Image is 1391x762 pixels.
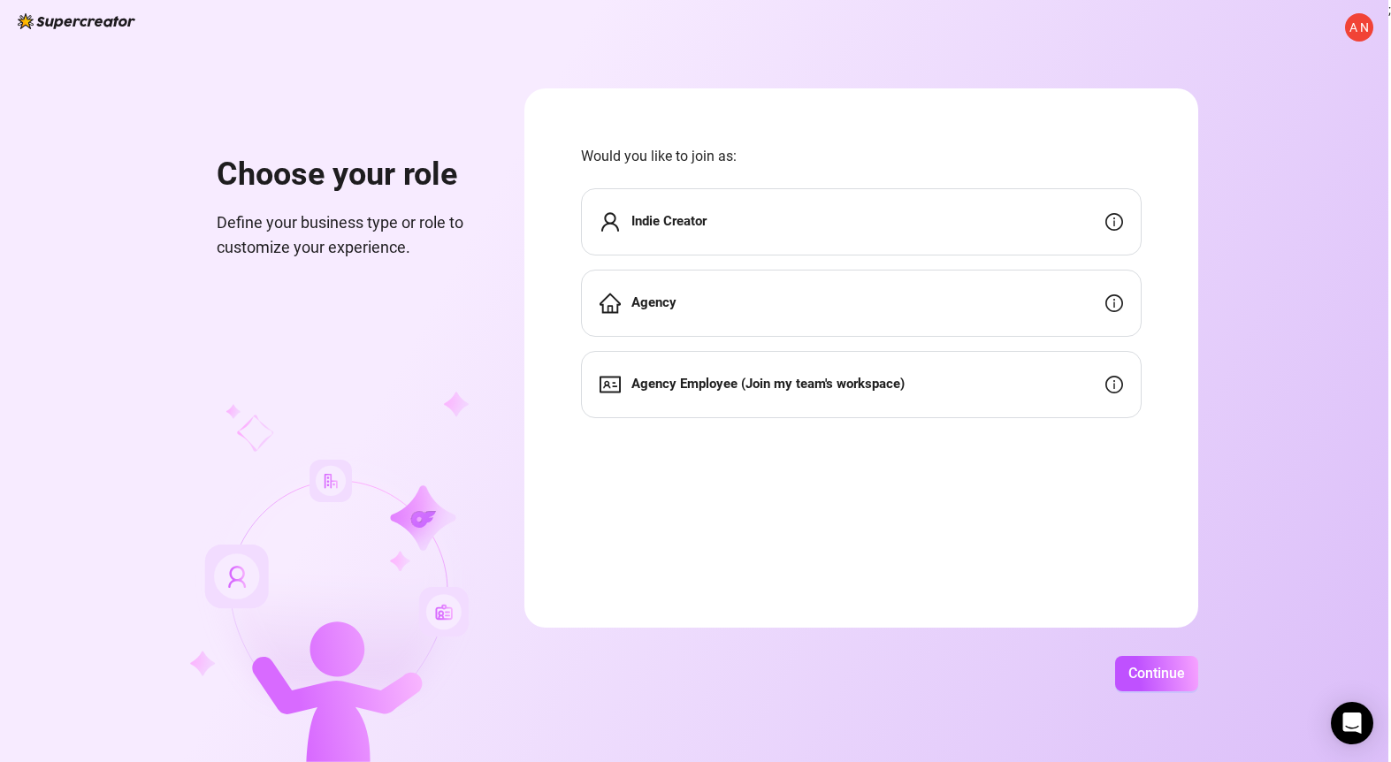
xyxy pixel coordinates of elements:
[217,156,482,194] h1: Choose your role
[600,293,621,314] span: home
[217,210,482,261] span: Define your business type or role to customize your experience.
[631,294,676,310] strong: Agency
[600,211,621,232] span: user
[1115,656,1198,691] button: Continue
[1105,294,1123,312] span: info-circle
[1105,213,1123,231] span: info-circle
[1349,18,1369,37] span: A N
[18,13,135,29] img: logo
[631,376,905,392] strong: Agency Employee (Join my team's workspace)
[1331,702,1373,744] div: Open Intercom Messenger
[1128,665,1185,682] span: Continue
[1105,376,1123,393] span: info-circle
[600,374,621,395] span: idcard
[581,145,1142,167] span: Would you like to join as:
[631,213,707,229] strong: Indie Creator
